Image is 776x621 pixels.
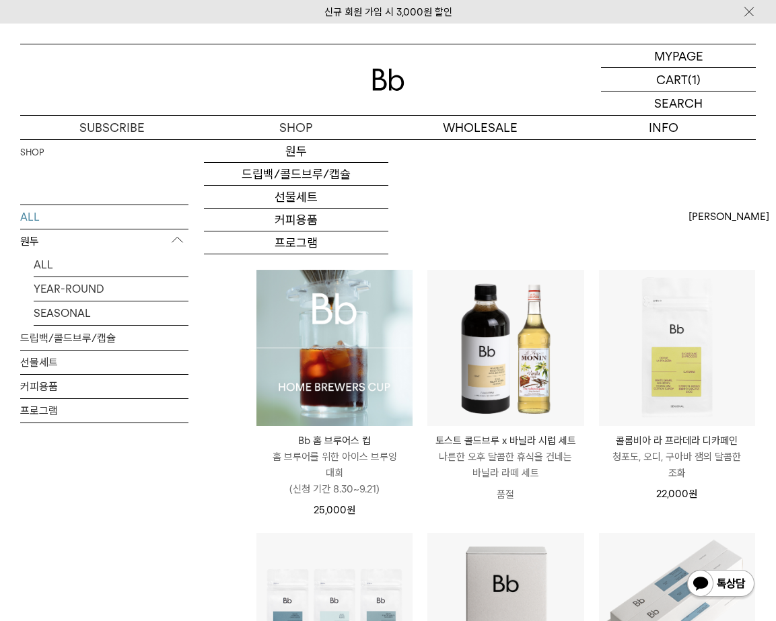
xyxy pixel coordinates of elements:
[599,433,755,449] p: 콜롬비아 라 프라데라 디카페인
[20,229,188,254] p: 원두
[204,209,388,231] a: 커피용품
[204,116,388,139] a: SHOP
[20,375,188,398] a: 커피용품
[34,253,188,277] a: ALL
[20,326,188,350] a: 드립백/콜드브루/캡슐
[427,481,584,508] p: 품절
[256,433,413,449] p: Bb 홈 브루어스 컵
[20,205,188,229] a: ALL
[599,270,755,426] img: 콜롬비아 라 프라데라 디카페인
[256,433,413,497] a: Bb 홈 브루어스 컵 홈 브루어를 위한 아이스 브루잉 대회(신청 기간 8.30~9.21)
[20,116,204,139] a: SUBSCRIBE
[686,569,756,601] img: 카카오톡 채널 1:1 채팅 버튼
[347,504,355,516] span: 원
[427,433,584,449] p: 토스트 콜드브루 x 바닐라 시럽 세트
[204,163,388,186] a: 드립백/콜드브루/캡슐
[601,44,756,68] a: MYPAGE
[20,399,188,423] a: 프로그램
[654,44,703,67] p: MYPAGE
[204,231,388,254] a: 프로그램
[427,270,584,426] img: 토스트 콜드브루 x 바닐라 시럽 세트
[689,209,769,225] span: [PERSON_NAME]
[427,449,584,481] p: 나른한 오후 달콤한 휴식을 건네는 바닐라 라떼 세트
[656,488,697,500] span: 22,000
[372,69,404,91] img: 로고
[20,351,188,374] a: 선물세트
[314,504,355,516] span: 25,000
[324,6,452,18] a: 신규 회원 가입 시 3,000원 할인
[256,449,413,497] p: 홈 브루어를 위한 아이스 브루잉 대회 (신청 기간 8.30~9.21)
[34,277,188,301] a: YEAR-ROUND
[599,433,755,481] a: 콜롬비아 라 프라데라 디카페인 청포도, 오디, 구아바 잼의 달콤한 조화
[688,68,701,91] p: (1)
[388,116,572,139] p: WHOLESALE
[654,92,703,115] p: SEARCH
[599,449,755,481] p: 청포도, 오디, 구아바 잼의 달콤한 조화
[601,68,756,92] a: CART (1)
[689,488,697,500] span: 원
[572,116,756,139] p: INFO
[20,146,44,159] a: SHOP
[256,270,413,426] img: Bb 홈 브루어스 컵
[34,301,188,325] a: SEASONAL
[427,433,584,481] a: 토스트 콜드브루 x 바닐라 시럽 세트 나른한 오후 달콤한 휴식을 건네는 바닐라 라떼 세트
[204,140,388,163] a: 원두
[204,186,388,209] a: 선물세트
[656,68,688,91] p: CART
